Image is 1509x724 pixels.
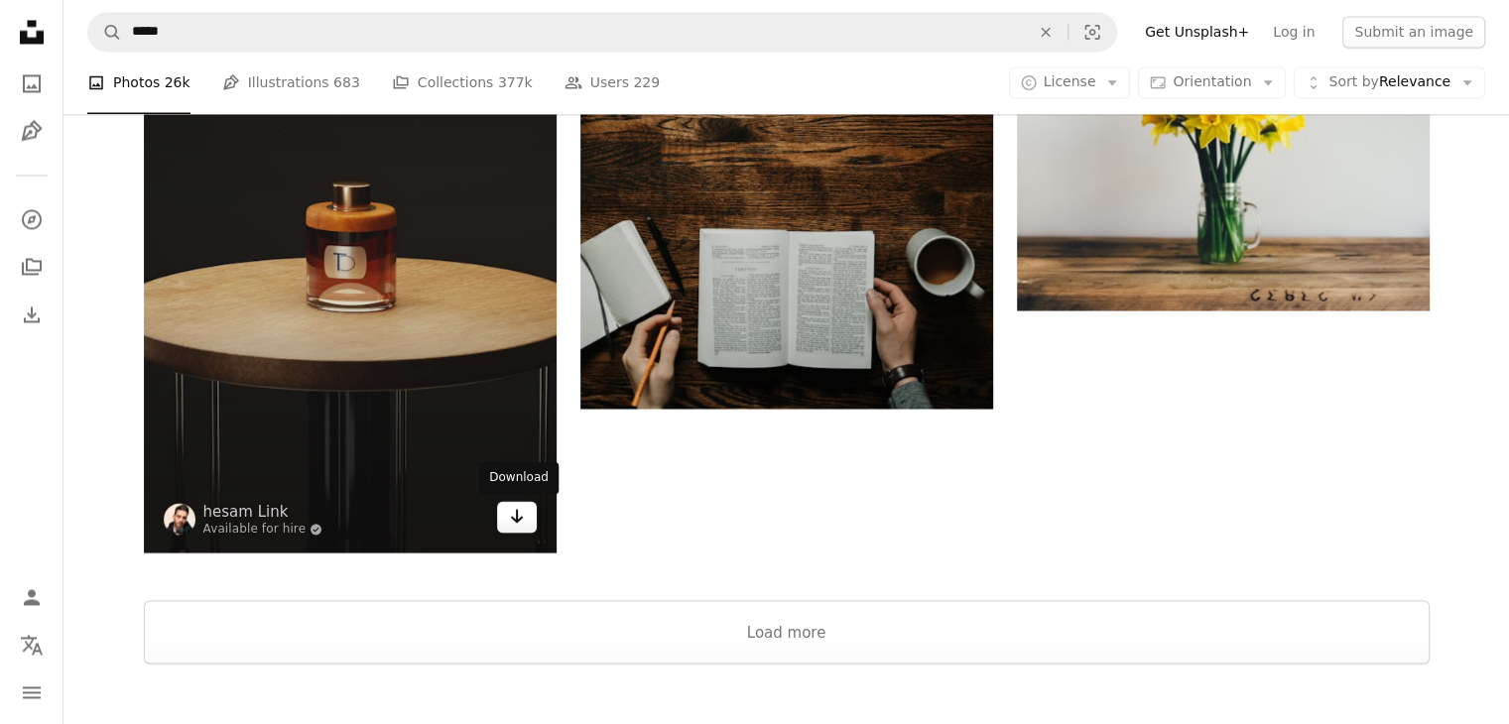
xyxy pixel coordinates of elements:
[1294,67,1485,99] button: Sort byRelevance
[1017,145,1430,163] a: yellow petal flower on clear glass vase
[88,13,122,51] button: Search Unsplash
[203,521,323,537] a: Available for hire
[12,577,52,617] a: Log in / Sign up
[12,295,52,334] a: Download History
[12,199,52,239] a: Explore
[1009,67,1131,99] button: License
[12,111,52,151] a: Illustrations
[1138,67,1286,99] button: Orientation
[479,462,559,494] div: Download
[1342,16,1485,48] button: Submit an image
[498,72,533,94] span: 377k
[222,52,360,115] a: Illustrations 683
[1328,73,1450,93] span: Relevance
[1261,16,1326,48] a: Log in
[392,52,533,115] a: Collections 377k
[1133,16,1261,48] a: Get Unsplash+
[203,501,323,521] a: hesam Link
[333,72,360,94] span: 683
[12,63,52,103] a: Photos
[12,247,52,287] a: Collections
[1069,13,1116,51] button: Visual search
[565,52,660,115] a: Users 229
[633,72,660,94] span: 229
[12,625,52,664] button: Language
[164,503,195,535] img: Go to hesam Link's profile
[12,12,52,56] a: Home — Unsplash
[497,501,537,533] a: Download
[144,600,1430,664] button: Load more
[1044,74,1096,90] span: License
[144,234,557,252] a: a clock sitting on top of a wooden table
[1024,13,1068,51] button: Clear
[1173,74,1251,90] span: Orientation
[87,12,1117,52] form: Find visuals sitewide
[12,672,52,712] button: Menu
[1328,74,1378,90] span: Sort by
